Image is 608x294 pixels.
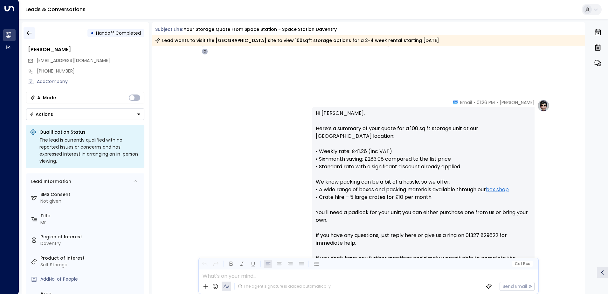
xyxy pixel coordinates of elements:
[37,94,56,101] div: AI Mode
[40,262,142,268] div: Self Storage
[37,78,144,85] div: AddCompany
[37,57,110,64] span: decmalone1@icloud.com
[40,255,142,262] label: Product of Interest
[460,99,472,106] span: Email
[29,178,71,185] div: Lead Information
[28,46,144,53] div: [PERSON_NAME]
[316,109,531,293] p: Hi [PERSON_NAME], Here’s a summary of your quote for a 100 sq ft storage unit at our [GEOGRAPHIC_...
[212,260,220,268] button: Redo
[473,99,475,106] span: •
[512,261,532,267] button: Cc|Bcc
[40,219,142,226] div: Mr
[486,186,509,193] a: box shop
[40,240,142,247] div: Daventry
[155,37,439,44] div: Lead wants to visit the [GEOGRAPHIC_DATA] site to view 100sqft storage options for a 2-4 week ren...
[40,213,142,219] label: Title
[238,283,331,289] div: The agent signature is added automatically
[521,262,522,266] span: |
[39,129,141,135] p: Qualification Status
[40,191,142,198] label: SMS Consent
[40,234,142,240] label: Region of Interest
[515,262,530,266] span: Cc Bcc
[91,27,94,39] div: •
[37,68,144,74] div: [PHONE_NUMBER]
[26,108,144,120] button: Actions
[477,99,495,106] span: 01:26 PM
[496,99,498,106] span: •
[155,26,183,32] span: Subject Line:
[40,198,142,205] div: Not given
[96,30,141,36] span: Handoff Completed
[184,26,337,33] div: Your storage quote from Space Station - Space Station Daventry
[39,136,141,164] div: The lead is currently qualified with no reported issues or concerns and has expressed interest in...
[500,99,535,106] span: [PERSON_NAME]
[26,108,144,120] div: Button group with a nested menu
[30,111,53,117] div: Actions
[201,260,209,268] button: Undo
[37,57,110,64] span: [EMAIL_ADDRESS][DOMAIN_NAME]
[25,6,86,13] a: Leads & Conversations
[202,48,208,55] div: O
[537,99,550,112] img: profile-logo.png
[40,276,142,283] div: AddNo. of People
